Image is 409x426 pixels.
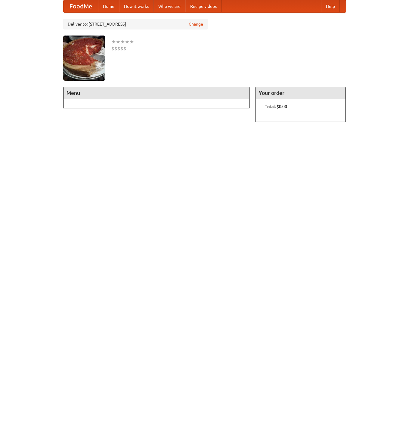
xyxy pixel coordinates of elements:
a: FoodMe [64,0,98,12]
li: $ [111,45,114,52]
b: Total: $0.00 [265,104,287,109]
a: Who we are [153,0,185,12]
h4: Your order [256,87,345,99]
h4: Menu [64,87,249,99]
li: ★ [129,39,134,45]
a: Recipe videos [185,0,222,12]
li: ★ [120,39,125,45]
div: Deliver to: [STREET_ADDRESS] [63,19,208,30]
a: Help [321,0,340,12]
a: Home [98,0,119,12]
a: Change [189,21,203,27]
li: ★ [125,39,129,45]
li: $ [114,45,117,52]
li: ★ [111,39,116,45]
li: ★ [116,39,120,45]
a: How it works [119,0,153,12]
li: $ [117,45,120,52]
li: $ [120,45,123,52]
img: angular.jpg [63,36,105,81]
li: $ [123,45,126,52]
